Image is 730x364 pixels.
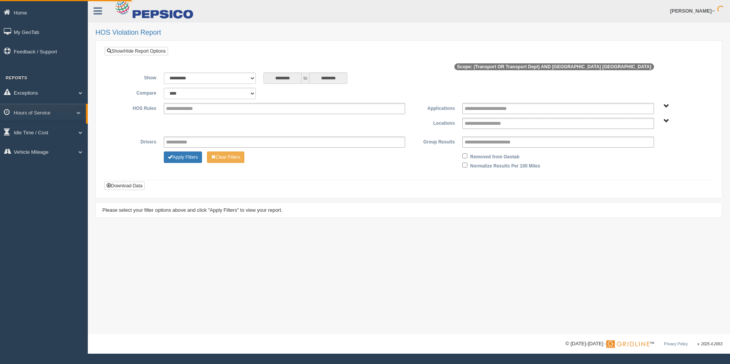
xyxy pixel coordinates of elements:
[454,63,654,70] span: Scope: (Transport OR Transport Dept) AND [GEOGRAPHIC_DATA] [GEOGRAPHIC_DATA]
[110,88,160,97] label: Compare
[104,182,145,190] button: Download Data
[302,72,309,84] span: to
[102,207,283,213] span: Please select your filter options above and click "Apply Filters" to view your report.
[565,340,722,348] div: © [DATE]-[DATE] - ™
[409,118,459,127] label: Locations
[409,137,459,146] label: Group Results
[664,342,688,346] a: Privacy Policy
[470,151,520,161] label: Removed from Geotab
[606,340,649,348] img: Gridline
[470,161,540,170] label: Normalize Results Per 100 Miles
[164,151,202,163] button: Change Filter Options
[110,72,160,82] label: Show
[409,103,459,112] label: Applications
[207,151,245,163] button: Change Filter Options
[105,47,168,55] a: Show/Hide Report Options
[110,137,160,146] label: Drivers
[95,29,722,37] h2: HOS Violation Report
[110,103,160,112] label: HOS Rules
[698,342,722,346] span: v. 2025.4.2063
